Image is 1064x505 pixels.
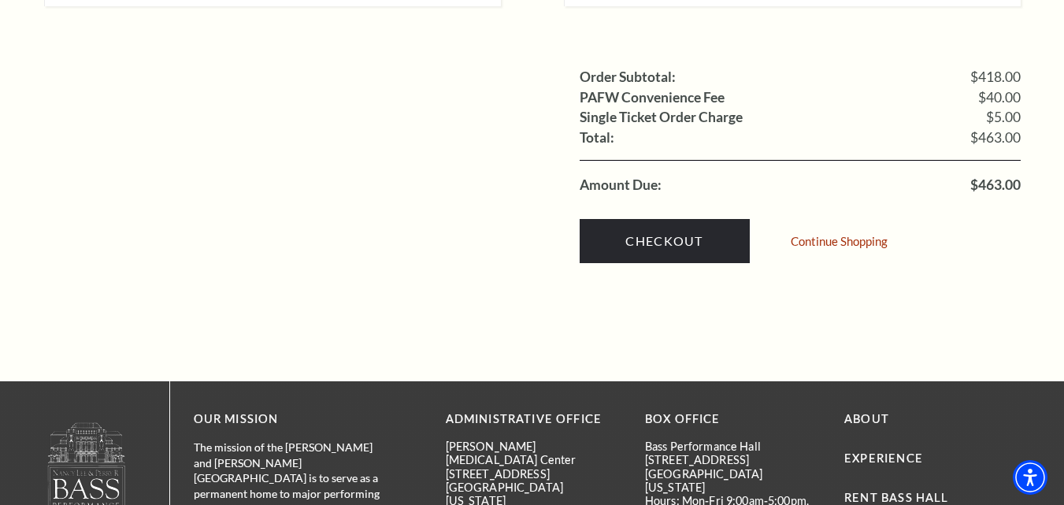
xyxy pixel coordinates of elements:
div: Accessibility Menu [1013,460,1047,495]
span: $463.00 [970,178,1021,192]
a: Experience [844,451,923,465]
p: [GEOGRAPHIC_DATA][US_STATE] [645,467,821,495]
span: $418.00 [970,70,1021,84]
p: OUR MISSION [194,410,391,429]
p: [STREET_ADDRESS] [645,453,821,466]
p: Bass Performance Hall [645,440,821,453]
label: Amount Due: [580,178,662,192]
span: $463.00 [970,131,1021,145]
p: Administrative Office [446,410,621,429]
span: $5.00 [986,110,1021,124]
p: [STREET_ADDRESS] [446,467,621,481]
a: Checkout [580,219,750,263]
a: About [844,412,889,425]
a: Rent Bass Hall [844,491,948,504]
label: Single Ticket Order Charge [580,110,743,124]
label: PAFW Convenience Fee [580,91,725,105]
label: Total: [580,131,614,145]
a: Continue Shopping [791,236,888,247]
p: BOX OFFICE [645,410,821,429]
p: [PERSON_NAME][MEDICAL_DATA] Center [446,440,621,467]
label: Order Subtotal: [580,70,676,84]
span: $40.00 [978,91,1021,105]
